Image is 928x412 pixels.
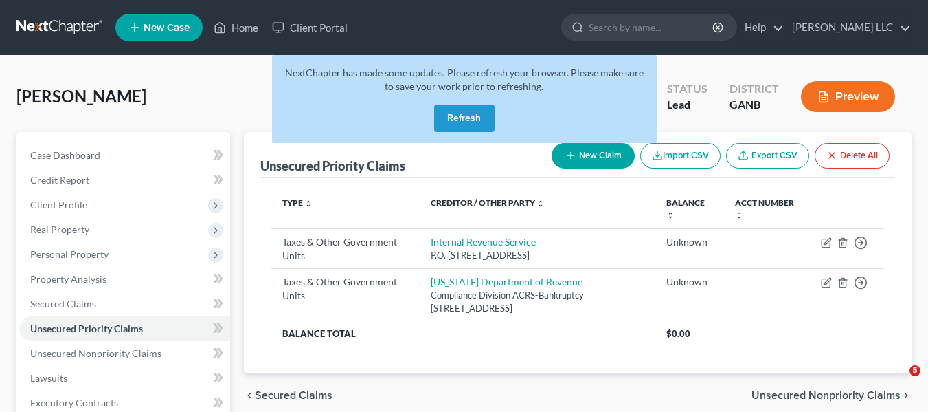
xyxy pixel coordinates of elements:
[260,158,405,174] div: Unsecured Priority Claims
[751,390,912,401] button: Unsecured Nonpriority Claims chevron_right
[589,14,714,40] input: Search by name...
[265,15,354,40] a: Client Portal
[785,15,911,40] a: [PERSON_NAME] LLC
[667,81,708,97] div: Status
[144,23,190,33] span: New Case
[431,249,644,262] div: P.O. [STREET_ADDRESS]
[801,81,895,112] button: Preview
[729,97,779,113] div: GANB
[30,273,106,285] span: Property Analysis
[244,390,332,401] button: chevron_left Secured Claims
[536,199,545,208] i: unfold_more
[30,372,67,384] span: Lawsuits
[640,143,721,169] button: Import CSV
[30,248,109,260] span: Personal Property
[431,276,582,288] a: [US_STATE] Department of Revenue
[881,365,914,398] iframe: Intercom live chat
[285,67,644,92] span: NextChapter has made some updates. Please refresh your browser. Please make sure to save your wor...
[666,235,713,249] div: Unknown
[30,224,89,235] span: Real Property
[19,168,230,193] a: Credit Report
[271,321,655,345] th: Balance Total
[304,199,313,208] i: unfold_more
[431,289,644,314] div: Compliance Division ACRS-Bankruptcy [STREET_ADDRESS]
[434,105,495,132] button: Refresh
[751,390,901,401] span: Unsecured Nonpriority Claims
[666,211,675,219] i: unfold_more
[255,390,332,401] span: Secured Claims
[666,275,713,289] div: Unknown
[19,366,230,391] a: Lawsuits
[30,199,87,210] span: Client Profile
[431,236,536,248] a: Internal Revenue Service
[244,390,255,401] i: chevron_left
[282,197,313,208] a: Type unfold_more
[738,15,784,40] a: Help
[667,97,708,113] div: Lead
[30,149,100,161] span: Case Dashboard
[19,341,230,366] a: Unsecured Nonpriority Claims
[431,197,545,208] a: Creditor / Other Party unfold_more
[666,328,690,339] span: $0.00
[19,316,230,341] a: Unsecured Priority Claims
[735,211,743,219] i: unfold_more
[282,235,409,263] div: Taxes & Other Government Units
[909,365,920,376] span: 5
[19,143,230,168] a: Case Dashboard
[16,86,146,106] span: [PERSON_NAME]
[30,397,118,409] span: Executory Contracts
[729,81,779,97] div: District
[552,143,635,169] button: New Claim
[207,15,265,40] a: Home
[815,143,890,169] button: Delete All
[282,275,409,303] div: Taxes & Other Government Units
[726,143,809,169] a: Export CSV
[735,197,794,219] a: Acct Number unfold_more
[30,298,96,310] span: Secured Claims
[30,323,143,334] span: Unsecured Priority Claims
[30,347,161,359] span: Unsecured Nonpriority Claims
[666,197,705,219] a: Balance unfold_more
[19,267,230,292] a: Property Analysis
[19,292,230,316] a: Secured Claims
[30,174,89,186] span: Credit Report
